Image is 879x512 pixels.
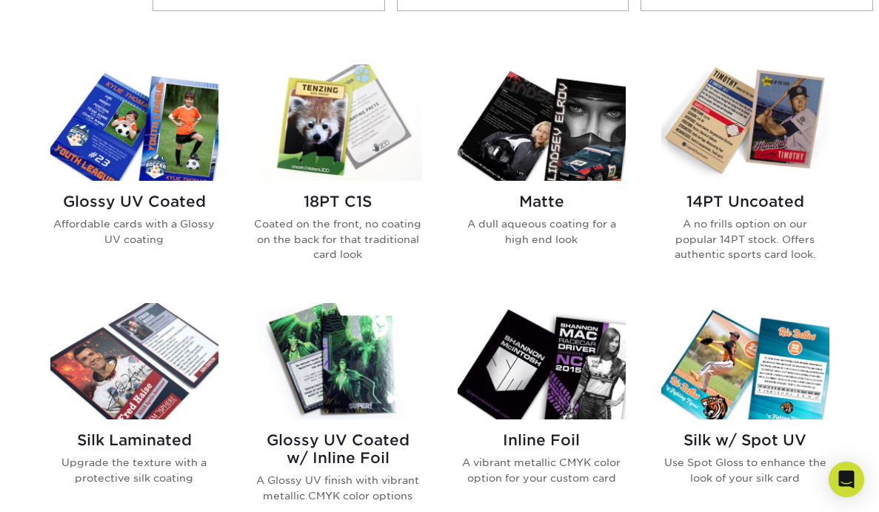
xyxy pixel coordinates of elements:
[50,216,218,247] p: Affordable cards with a Glossy UV coating
[50,431,218,449] h2: Silk Laminated
[661,64,829,181] img: 14PT Uncoated Trading Cards
[829,462,864,497] div: Open Intercom Messenger
[458,431,626,449] h2: Inline Foil
[254,216,422,262] p: Coated on the front, no coating on the back for that traditional card look
[254,64,422,181] img: 18PT C1S Trading Cards
[458,64,626,181] img: Matte Trading Cards
[50,455,218,485] p: Upgrade the texture with a protective silk coating
[50,193,218,210] h2: Glossy UV Coated
[50,303,218,419] img: Silk Laminated Trading Cards
[661,193,829,210] h2: 14PT Uncoated
[661,64,829,285] a: 14PT Uncoated Trading Cards 14PT Uncoated A no frills option on our popular 14PT stock. Offers au...
[661,431,829,449] h2: Silk w/ Spot UV
[458,193,626,210] h2: Matte
[254,473,422,503] p: A Glossy UV finish with vibrant metallic CMYK color options
[254,64,422,285] a: 18PT C1S Trading Cards 18PT C1S Coated on the front, no coating on the back for that traditional ...
[661,303,829,419] img: Silk w/ Spot UV Trading Cards
[254,303,422,419] img: Glossy UV Coated w/ Inline Foil Trading Cards
[50,64,218,181] img: Glossy UV Coated Trading Cards
[458,64,626,285] a: Matte Trading Cards Matte A dull aqueous coating for a high end look
[254,431,422,467] h2: Glossy UV Coated w/ Inline Foil
[661,455,829,485] p: Use Spot Gloss to enhance the look of your silk card
[661,216,829,262] p: A no frills option on our popular 14PT stock. Offers authentic sports card look.
[254,193,422,210] h2: 18PT C1S
[458,455,626,485] p: A vibrant metallic CMYK color option for your custom card
[458,303,626,419] img: Inline Foil Trading Cards
[50,64,218,285] a: Glossy UV Coated Trading Cards Glossy UV Coated Affordable cards with a Glossy UV coating
[458,216,626,247] p: A dull aqueous coating for a high end look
